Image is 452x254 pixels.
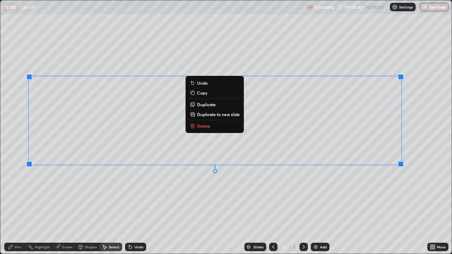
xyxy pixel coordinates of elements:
[392,4,398,10] img: class-settings-icons
[6,4,16,10] p: LIVE
[289,245,291,249] div: /
[21,4,36,10] p: Lec -20
[254,245,263,249] div: Slides
[313,244,319,250] img: add-slide-button
[189,122,241,130] button: Delete
[35,245,50,249] div: Highlight
[189,100,241,109] button: Duplicate
[85,245,97,249] div: Shapes
[135,245,143,249] div: Undo
[314,5,334,10] p: Recording
[109,245,119,249] div: Select
[197,123,210,129] p: Delete
[422,4,428,10] img: end-class-cross
[320,245,327,249] div: Add
[197,80,208,86] p: Undo
[197,111,240,117] p: Duplicate to new slide
[62,245,73,249] div: Eraser
[399,5,413,9] p: Settings
[197,102,216,107] p: Duplicate
[420,3,448,11] button: End Class
[292,244,297,250] div: 3
[189,79,241,87] button: Undo
[307,4,313,10] img: recording.375f2c34.svg
[437,245,446,249] div: More
[15,245,21,249] div: Pen
[280,245,287,249] div: 3
[189,89,241,97] button: Copy
[189,110,241,119] button: Duplicate to new slide
[197,90,207,96] p: Copy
